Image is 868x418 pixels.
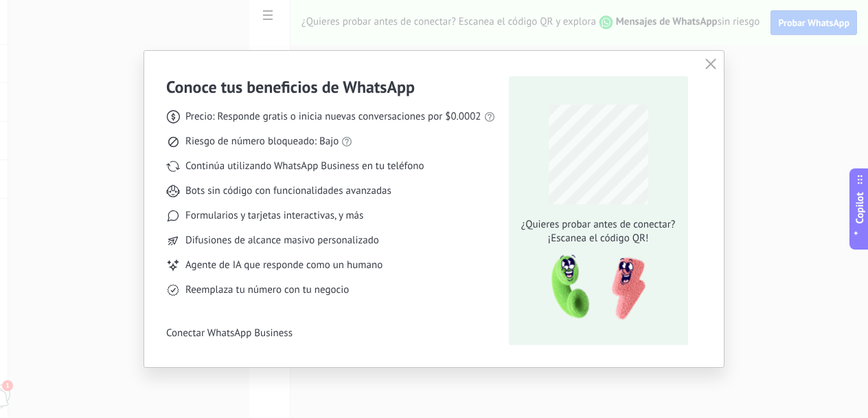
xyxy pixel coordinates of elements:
span: Reemplaza tu número con tu negocio [185,282,349,298]
button: Conectar WhatsApp Business [166,320,293,345]
span: Agente de IA que responde como un humano [185,257,382,274]
h3: Conoce tus beneficios de WhatsApp [166,76,415,98]
span: ¿Quieres probar antes de conectar? [517,218,679,232]
span: Copilot [854,192,867,224]
span: Conectar WhatsApp Business [166,327,293,340]
span: ¡Escanea el código QR! [517,232,679,245]
span: Bots sin código con funcionalidades avanzadas [185,183,391,199]
span: Continúa utilizando WhatsApp Business en tu teléfono [185,158,424,175]
img: qr-pic-1x.png [540,251,648,324]
span: Riesgo de número bloqueado: Bajo [185,133,339,150]
span: Difusiones de alcance masivo personalizado [185,232,379,249]
span: Formularios y tarjetas interactivas, y más [185,208,363,224]
span: Precio: Responde gratis o inicia nuevas conversaciones por $0.0002 [185,109,481,125]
